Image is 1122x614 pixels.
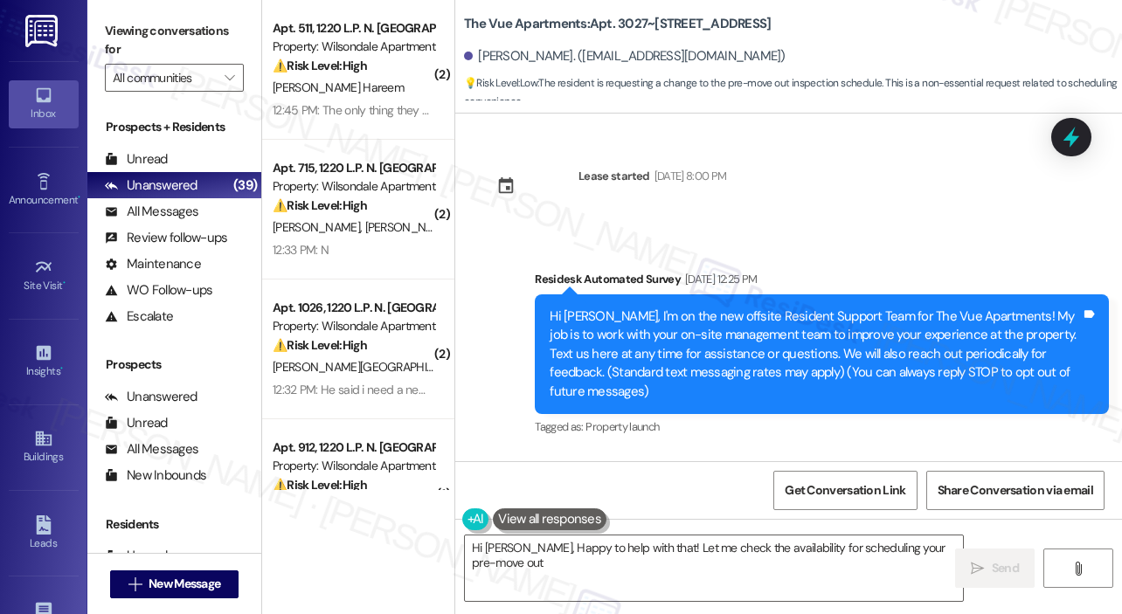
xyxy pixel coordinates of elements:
[9,252,79,300] a: Site Visit •
[105,17,244,64] label: Viewing conversations for
[273,337,367,353] strong: ⚠️ Risk Level: High
[149,575,220,593] span: New Message
[273,177,434,196] div: Property: Wilsondale Apartments
[105,547,168,565] div: Unread
[273,242,329,258] div: 12:33 PM: N
[1071,562,1084,576] i: 
[273,197,367,213] strong: ⚠️ Risk Level: High
[273,19,434,38] div: Apt. 511, 1220 L.P. N. [GEOGRAPHIC_DATA]
[113,64,216,92] input: All communities
[273,102,1077,118] div: 12:45 PM: The only thing they are worried about in that office is collecting payments. They dont ...
[464,47,786,66] div: [PERSON_NAME]. ([EMAIL_ADDRESS][DOMAIN_NAME])
[229,172,261,199] div: (39)
[78,191,80,204] span: •
[273,382,789,397] div: 12:32 PM: He said i need a new washer machine [DATE] but it's [DATE] and haven't heard anything back
[578,167,650,185] div: Lease started
[926,471,1105,510] button: Share Conversation via email
[465,535,963,601] textarea: Hi [PERSON_NAME], Happy to help with that! Let me check the availability for scheduling your pre-...
[955,548,1035,588] button: Send
[273,159,434,177] div: Apt. 715, 1220 L.P. N. [GEOGRAPHIC_DATA]
[273,477,367,493] strong: ⚠️ Risk Level: High
[105,414,168,432] div: Unread
[9,80,79,128] a: Inbox
[585,419,659,434] span: Property launch
[681,270,757,288] div: [DATE] 12:25 PM
[105,307,173,326] div: Escalate
[464,76,537,90] strong: 💡 Risk Level: Low
[87,515,261,534] div: Residents
[105,388,197,406] div: Unanswered
[225,71,234,85] i: 
[105,176,197,195] div: Unanswered
[105,203,198,221] div: All Messages
[105,281,212,300] div: WO Follow-ups
[273,438,434,457] div: Apt. 912, 1220 L.P. N. [GEOGRAPHIC_DATA]
[992,559,1019,577] span: Send
[273,38,434,56] div: Property: Wilsondale Apartments
[785,481,905,500] span: Get Conversation Link
[273,58,367,73] strong: ⚠️ Risk Level: High
[9,424,79,471] a: Buildings
[60,362,63,375] span: •
[105,150,168,169] div: Unread
[105,229,227,247] div: Review follow-ups
[105,440,198,459] div: All Messages
[63,277,66,289] span: •
[273,359,471,375] span: [PERSON_NAME][GEOGRAPHIC_DATA]
[273,317,434,335] div: Property: Wilsondale Apartments
[105,255,201,273] div: Maintenance
[87,355,261,374] div: Prospects
[273,299,434,317] div: Apt. 1026, 1220 L.P. N. [GEOGRAPHIC_DATA]
[938,481,1093,500] span: Share Conversation via email
[9,338,79,385] a: Insights •
[128,577,142,591] i: 
[105,466,206,485] div: New Inbounds
[273,457,434,475] div: Property: Wilsondale Apartments
[25,15,61,47] img: ResiDesk Logo
[273,79,404,95] span: [PERSON_NAME] Hareem
[971,562,984,576] i: 
[464,74,1122,112] span: : The resident is requesting a change to the pre-move out inspection schedule. This is a non-esse...
[773,471,917,510] button: Get Conversation Link
[9,510,79,557] a: Leads
[550,307,1081,401] div: Hi [PERSON_NAME], I'm on the new offsite Resident Support Team for The Vue Apartments! My job is ...
[535,270,1109,294] div: Residesk Automated Survey
[464,15,771,33] b: The Vue Apartments: Apt. 3027~[STREET_ADDRESS]
[110,570,239,598] button: New Message
[650,167,727,185] div: [DATE] 8:00 PM
[273,219,365,235] span: [PERSON_NAME]
[365,219,461,235] span: [PERSON_NAME] Iii
[87,118,261,136] div: Prospects + Residents
[535,414,1109,439] div: Tagged as:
